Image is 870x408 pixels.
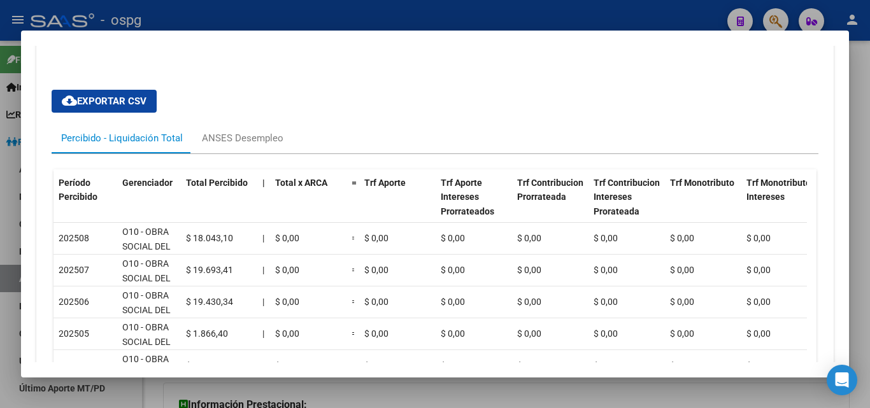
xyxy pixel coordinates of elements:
datatable-header-cell: Período Percibido [53,169,117,240]
span: $ 0,00 [441,297,465,307]
span: | [262,233,264,243]
span: $ 0,00 [441,328,465,339]
div: ANSES Desempleo [202,131,283,145]
datatable-header-cell: Trf Contribucion Intereses Prorateada [588,169,665,240]
span: $ 0,00 [275,233,299,243]
span: O10 - OBRA SOCIAL DEL PERSONAL GRAFICO [122,354,171,407]
span: $ 0,00 [517,297,541,307]
button: Exportar CSV [52,90,157,113]
span: Trf Aporte [364,178,406,188]
datatable-header-cell: Total x ARCA [270,169,346,240]
datatable-header-cell: | [257,169,270,240]
span: Trf Contribucion Prorrateada [517,178,583,202]
span: = [352,265,357,275]
datatable-header-cell: Gerenciador [117,169,181,240]
span: 202503 [59,360,89,370]
span: $ 0,00 [517,360,541,370]
span: $ 0,00 [594,360,618,370]
span: $ 0,00 [441,233,465,243]
span: $ 0,00 [670,360,694,370]
span: $ 0,00 [746,328,771,339]
datatable-header-cell: Trf Monotributo [665,169,741,240]
span: = [352,297,357,307]
span: $ 0,00 [746,233,771,243]
span: $ 0,00 [275,360,299,370]
span: | [262,328,264,339]
span: | [262,360,264,370]
span: O10 - OBRA SOCIAL DEL PERSONAL GRAFICO [122,322,171,376]
span: $ 0,00 [275,265,299,275]
datatable-header-cell: Trf Monotributo Intereses [741,169,818,240]
span: = [352,360,357,370]
mat-icon: cloud_download [62,93,77,108]
span: $ 0,00 [364,297,389,307]
span: $ 0,00 [441,265,465,275]
span: $ 0,00 [670,265,694,275]
span: $ 0,00 [517,233,541,243]
span: Total x ARCA [275,178,327,188]
datatable-header-cell: Trf Contribucion Prorrateada [512,169,588,240]
span: = [352,233,357,243]
datatable-header-cell: Trf Aporte [359,169,436,240]
span: Trf Contribucion Intereses Prorateada [594,178,660,217]
span: $ 0,00 [594,297,618,307]
datatable-header-cell: Total Percibido [181,169,257,240]
span: 202506 [59,297,89,307]
span: $ 0,00 [670,233,694,243]
span: 202507 [59,265,89,275]
span: $ 0,00 [517,328,541,339]
span: Gerenciador [122,178,173,188]
span: $ 0,00 [670,297,694,307]
span: 202508 [59,233,89,243]
span: Exportar CSV [62,95,146,107]
span: $ 0,00 [364,328,389,339]
span: = [352,178,357,188]
span: $ 0,00 [594,233,618,243]
span: 202505 [59,328,89,339]
span: $ 19.693,41 [186,265,233,275]
span: $ 18.043,10 [186,233,233,243]
span: Trf Monotributo [670,178,734,188]
div: Open Intercom Messenger [827,365,857,395]
span: $ 0,00 [364,265,389,275]
span: | [262,297,264,307]
span: $ 0,00 [670,328,694,339]
span: O10 - OBRA SOCIAL DEL PERSONAL GRAFICO [122,290,171,344]
span: O10 - OBRA SOCIAL DEL PERSONAL GRAFICO [122,258,171,312]
span: $ 0,00 [746,265,771,275]
span: $ 0,00 [364,233,389,243]
span: $ 0,00 [275,297,299,307]
span: $ 0,00 [517,265,541,275]
datatable-header-cell: Trf Aporte Intereses Prorrateados [436,169,512,240]
span: Trf Monotributo Intereses [746,178,811,202]
span: Total Percibido [186,178,248,188]
span: $ 19.430,34 [186,297,233,307]
div: Percibido - Liquidación Total [61,131,183,145]
span: Período Percibido [59,178,97,202]
span: | [262,265,264,275]
span: $ 0,00 [746,297,771,307]
span: $ 0,00 [275,328,299,339]
span: = [352,328,357,339]
span: | [262,178,265,188]
span: $ 0,00 [441,360,465,370]
span: Trf Aporte Intereses Prorrateados [441,178,494,217]
span: $ 0,00 [594,265,618,275]
span: $ 2.484,24 [186,360,228,370]
datatable-header-cell: = [346,169,359,240]
span: $ 0,00 [594,328,618,339]
span: $ 1.866,40 [186,328,228,339]
span: $ 0,00 [746,360,771,370]
span: $ 0,00 [364,360,389,370]
span: O10 - OBRA SOCIAL DEL PERSONAL GRAFICO [122,227,171,280]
